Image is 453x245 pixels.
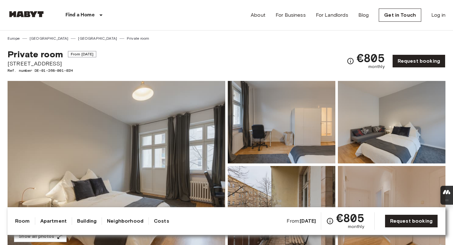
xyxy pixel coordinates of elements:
a: About [251,11,266,19]
a: Neighborhood [107,217,143,225]
img: Picture of unit DE-01-268-001-02H [338,81,445,163]
a: Room [15,217,30,225]
a: Get in Touch [379,9,421,22]
p: Find a Home [65,11,95,19]
a: Request booking [385,214,438,228]
a: Blog [358,11,369,19]
a: [GEOGRAPHIC_DATA] [78,36,117,41]
a: [GEOGRAPHIC_DATA] [30,36,69,41]
span: monthly [348,224,364,230]
svg: Check cost overview for full price breakdown. Please note that discounts apply to new joiners onl... [326,217,334,225]
span: €805 [336,212,364,224]
img: Habyt [8,11,45,17]
b: [DATE] [300,218,316,224]
a: For Business [276,11,306,19]
span: [STREET_ADDRESS] [8,60,96,68]
span: €805 [357,52,385,64]
span: Ref. number DE-01-268-001-02H [8,68,96,73]
span: From: [287,218,316,225]
a: Europe [8,36,20,41]
a: Apartment [40,217,67,225]
a: Request booking [392,54,445,68]
span: Private room [8,49,63,60]
a: For Landlords [316,11,348,19]
svg: Check cost overview for full price breakdown. Please note that discounts apply to new joiners onl... [347,57,354,65]
a: Private room [127,36,149,41]
a: Costs [154,217,169,225]
a: Building [77,217,97,225]
span: From [DATE] [68,51,97,57]
span: monthly [368,64,385,70]
a: Log in [431,11,445,19]
img: Picture of unit DE-01-268-001-02H [228,81,335,163]
button: Show all photos [14,231,67,242]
